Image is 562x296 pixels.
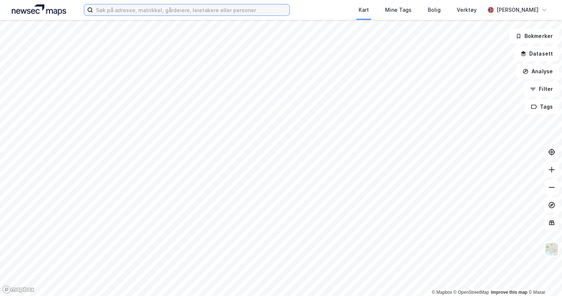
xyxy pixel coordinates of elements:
[525,99,559,114] button: Tags
[359,6,369,14] div: Kart
[491,290,527,295] a: Improve this map
[12,4,66,15] img: logo.a4113a55bc3d86da70a041830d287a7e.svg
[93,4,289,15] input: Søk på adresse, matrikkel, gårdeiere, leietakere eller personer
[525,261,562,296] div: Kontrollprogram for chat
[457,6,477,14] div: Verktøy
[516,64,559,79] button: Analyse
[497,6,538,14] div: [PERSON_NAME]
[509,29,559,43] button: Bokmerker
[2,285,35,294] a: Mapbox homepage
[385,6,412,14] div: Mine Tags
[432,290,452,295] a: Mapbox
[524,82,559,96] button: Filter
[545,242,559,256] img: Z
[514,46,559,61] button: Datasett
[453,290,489,295] a: OpenStreetMap
[428,6,441,14] div: Bolig
[525,261,562,296] iframe: Chat Widget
